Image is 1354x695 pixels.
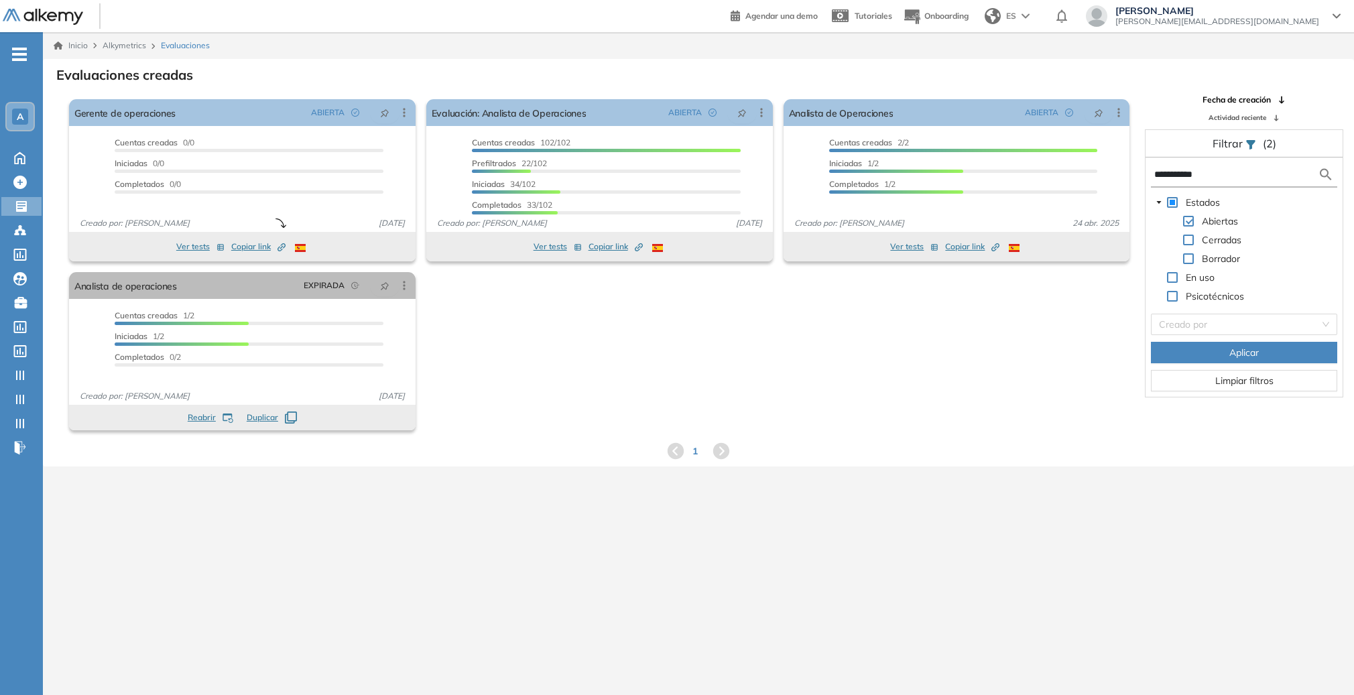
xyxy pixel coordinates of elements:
span: Psicotécnicos [1186,290,1244,302]
img: ESP [295,244,306,252]
span: 1/2 [115,310,194,320]
button: Aplicar [1151,342,1337,363]
span: Alkymetrics [103,40,146,50]
span: pushpin [380,107,389,118]
span: Completados [829,179,879,189]
span: Cuentas creadas [829,137,892,147]
span: 24 abr. 2025 [1067,217,1124,229]
button: Ver tests [176,239,225,255]
span: check-circle [1065,109,1073,117]
h3: Evaluaciones creadas [56,67,193,83]
span: field-time [351,281,359,290]
span: 0/0 [115,179,181,189]
span: Tutoriales [855,11,892,21]
span: Psicotécnicos [1183,288,1247,304]
span: Cuentas creadas [115,310,178,320]
button: pushpin [1084,102,1113,123]
span: EXPIRADA [304,279,345,292]
span: Fecha de creación [1203,94,1271,106]
span: Filtrar [1213,137,1245,150]
div: Chat Widget [1287,631,1354,695]
span: A [17,111,23,122]
span: 33/102 [472,200,552,210]
span: Completados [115,179,164,189]
span: [PERSON_NAME][EMAIL_ADDRESS][DOMAIN_NAME] [1115,16,1319,27]
span: ABIERTA [668,107,702,119]
span: [PERSON_NAME] [1115,5,1319,16]
button: Onboarding [903,2,969,31]
span: Iniciadas [115,331,147,341]
span: Prefiltrados [472,158,516,168]
span: En uso [1186,271,1215,283]
span: Duplicar [247,412,278,424]
span: 0/0 [115,158,164,168]
button: pushpin [727,102,757,123]
span: Estados [1186,196,1220,208]
span: pushpin [380,280,389,291]
span: Actividad reciente [1209,113,1266,123]
span: 34/102 [472,179,536,189]
button: pushpin [370,275,399,296]
img: world [985,8,1001,24]
button: Copiar link [589,239,643,255]
span: 0/2 [115,352,181,362]
span: pushpin [737,107,747,118]
span: Completados [472,200,521,210]
span: Cerradas [1199,232,1244,248]
span: Abiertas [1202,215,1238,227]
span: En uso [1183,269,1217,286]
span: [DATE] [731,217,767,229]
span: Copiar link [231,241,286,253]
span: Cuentas creadas [472,137,535,147]
button: Reabrir [188,412,233,424]
i: - [12,53,27,56]
span: check-circle [351,109,359,117]
span: ABIERTA [311,107,345,119]
img: search icon [1318,166,1334,183]
a: Inicio [54,40,88,52]
span: Copiar link [945,241,999,253]
span: check-circle [709,109,717,117]
span: Creado por: [PERSON_NAME] [432,217,552,229]
span: pushpin [1094,107,1103,118]
span: 1/2 [829,179,896,189]
img: ESP [652,244,663,252]
span: Reabrir [188,412,216,424]
span: ES [1006,10,1016,22]
span: Limpiar filtros [1215,373,1274,388]
span: Creado por: [PERSON_NAME] [74,217,195,229]
span: Copiar link [589,241,643,253]
button: Duplicar [247,412,297,424]
span: 0/0 [115,137,194,147]
span: Completados [115,352,164,362]
button: Ver tests [890,239,938,255]
span: caret-down [1156,199,1162,206]
a: Analista de operaciones [74,272,177,299]
span: 1/2 [115,331,164,341]
span: (2) [1263,135,1276,151]
img: arrow [1022,13,1030,19]
span: Onboarding [924,11,969,21]
button: Copiar link [231,239,286,255]
span: Iniciadas [115,158,147,168]
span: 1/2 [829,158,879,168]
button: Ver tests [534,239,582,255]
span: 2/2 [829,137,909,147]
span: Iniciadas [829,158,862,168]
span: [DATE] [373,390,410,402]
span: Abiertas [1199,213,1241,229]
img: ESP [1009,244,1020,252]
span: Cuentas creadas [115,137,178,147]
span: Iniciadas [472,179,505,189]
span: Creado por: [PERSON_NAME] [789,217,910,229]
span: [DATE] [373,217,410,229]
span: 102/102 [472,137,570,147]
span: Borrador [1202,253,1240,265]
button: pushpin [370,102,399,123]
span: Creado por: [PERSON_NAME] [74,390,195,402]
img: Logo [3,9,83,25]
span: 1 [692,444,698,458]
span: Cerradas [1202,234,1241,246]
a: Gerente de operaciones [74,99,176,126]
button: Copiar link [945,239,999,255]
